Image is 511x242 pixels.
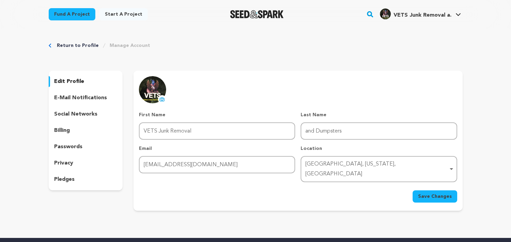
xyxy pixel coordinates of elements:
p: Email [139,145,295,152]
p: social networks [54,110,97,118]
span: VETS Junk Removal a. [394,13,451,18]
button: edit profile [49,76,123,87]
a: VETS Junk Removal a.'s Profile [379,7,462,19]
p: passwords [54,143,82,151]
p: pledges [54,175,75,184]
a: Fund a project [49,8,95,20]
p: Location [301,145,457,152]
a: Return to Profile [57,42,99,49]
p: Last Name [301,111,457,118]
a: Seed&Spark Homepage [230,10,284,18]
button: Save Changes [413,190,457,203]
button: passwords [49,141,123,152]
a: Manage Account [110,42,150,49]
input: First Name [139,122,295,140]
button: social networks [49,109,123,120]
button: privacy [49,158,123,169]
img: Seed&Spark Logo Dark Mode [230,10,284,18]
span: VETS Junk Removal a.'s Profile [379,7,462,21]
img: 2b5d2966bbf62a5e.jpg [380,8,391,19]
p: privacy [54,159,73,167]
button: pledges [49,174,123,185]
button: e-mail notifications [49,92,123,103]
p: e-mail notifications [54,94,107,102]
p: First Name [139,111,295,118]
p: edit profile [54,77,84,86]
a: Start a project [99,8,148,20]
input: Last Name [301,122,457,140]
div: VETS Junk Removal a.'s Profile [380,8,451,19]
p: billing [54,126,70,135]
input: Email [139,156,295,173]
span: Save Changes [418,193,452,200]
div: [GEOGRAPHIC_DATA], [US_STATE], [GEOGRAPHIC_DATA] [305,159,448,179]
div: Breadcrumb [49,42,463,49]
button: billing [49,125,123,136]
